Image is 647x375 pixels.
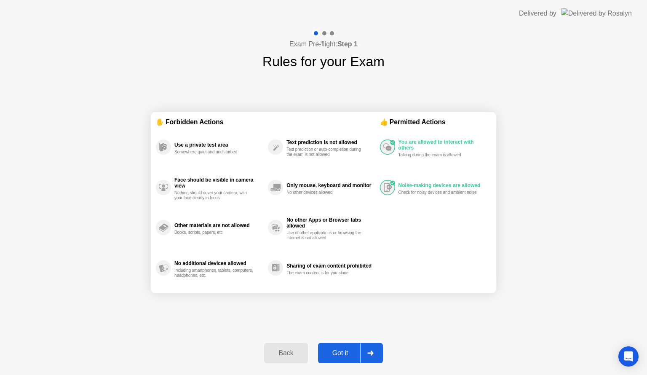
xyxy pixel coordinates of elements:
b: Step 1 [337,40,358,48]
div: Check for noisy devices and ambient noise [398,190,478,195]
div: The exam content is for you alone [286,271,366,276]
div: 👍 Permitted Actions [380,117,491,127]
div: Only mouse, keyboard and monitor [286,182,375,188]
div: Noise-making devices are allowed [398,182,487,188]
div: Face should be visible in camera view [174,177,264,189]
div: ✋ Forbidden Actions [156,117,380,127]
div: Use a private test area [174,142,264,148]
div: Text prediction is not allowed [286,139,375,145]
div: Back [267,349,305,357]
div: Use of other applications or browsing the internet is not allowed [286,230,366,241]
div: Other materials are not allowed [174,222,264,228]
div: Text prediction or auto-completion during the exam is not allowed [286,147,366,157]
div: Including smartphones, tablets, computers, headphones, etc. [174,268,254,278]
div: Sharing of exam content prohibited [286,263,375,269]
h1: Rules for your Exam [262,51,385,72]
img: Delivered by Rosalyn [561,8,632,18]
div: Nothing should cover your camera, with your face clearly in focus [174,190,254,201]
div: No other Apps or Browser tabs allowed [286,217,375,229]
div: Got it [321,349,360,357]
button: Back [264,343,307,363]
div: Open Intercom Messenger [618,346,639,367]
h4: Exam Pre-flight: [289,39,358,49]
button: Got it [318,343,383,363]
div: Books, scripts, papers, etc [174,230,254,235]
div: Delivered by [519,8,556,19]
div: No additional devices allowed [174,260,264,266]
div: Somewhere quiet and undisturbed [174,150,254,155]
div: No other devices allowed [286,190,366,195]
div: You are allowed to interact with others [398,139,487,151]
div: Talking during the exam is allowed [398,153,478,158]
